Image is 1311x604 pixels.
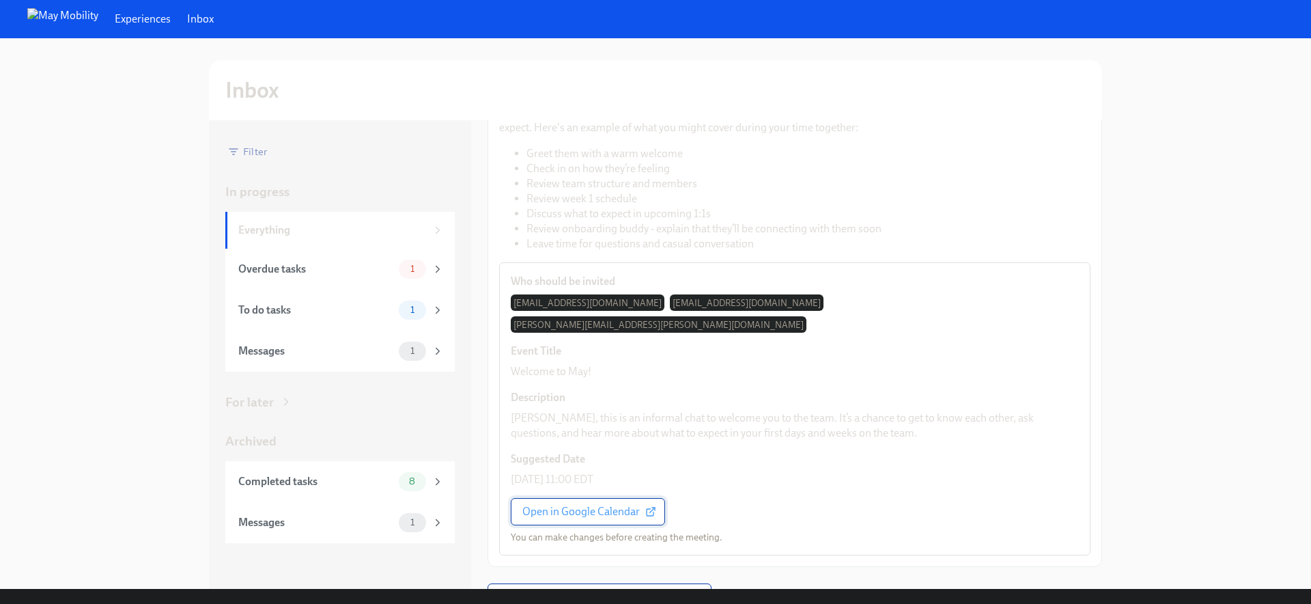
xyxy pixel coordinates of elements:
[225,249,455,290] a: Overdue tasks1
[526,146,1090,161] li: Greet them with a warm welcome
[526,206,1090,221] li: Discuss what to expect in upcoming 1:1s
[402,305,423,315] span: 1
[511,364,591,379] p: Welcome to May!
[238,474,393,489] div: Completed tasks
[670,294,823,311] span: [EMAIL_ADDRESS][DOMAIN_NAME]
[238,303,393,318] div: To do tasks
[187,12,214,27] a: Inbox
[115,12,171,27] a: Experiences
[401,476,423,486] span: 8
[511,531,722,544] p: You can make changes before creating the meeting.
[402,264,423,274] span: 1
[225,77,279,104] h2: Inbox
[511,411,1079,441] p: [PERSON_NAME], this is an informal chat to welcome you to the team. It’s a chance to get to know ...
[526,191,1090,206] li: Review week 1 schedule
[27,8,98,30] img: May Mobility
[225,212,455,249] a: Everything
[225,394,455,411] a: For later
[225,331,455,372] a: Messages1
[225,502,455,543] a: Messages1
[511,472,593,487] p: [DATE] 11:00 EDT
[238,515,393,530] div: Messages
[522,505,653,519] span: Open in Google Calendar
[511,294,664,311] span: [EMAIL_ADDRESS][DOMAIN_NAME]
[238,262,393,277] div: Overdue tasks
[511,452,585,467] h6: Suggested Date
[238,223,426,238] div: Everything
[526,236,1090,251] li: Leave time for questions and casual conversation
[225,290,455,331] a: To do tasks1
[238,344,393,359] div: Messages
[526,221,1090,236] li: Review onboarding buddy - explain that they’ll be connecting with them soon
[511,344,561,359] h6: Event Title
[526,176,1090,191] li: Review team structure and members
[225,461,455,502] a: Completed tasks8
[225,183,455,201] a: In progress
[511,274,615,289] h6: Who should be invited
[225,433,455,450] a: Archived
[402,517,423,527] span: 1
[402,346,423,356] span: 1
[526,161,1090,176] li: Check in on how they’re feeling
[511,316,806,333] span: [PERSON_NAME][EMAIL_ADDRESS][PERSON_NAME][DOMAIN_NAME]
[225,394,274,411] div: For later
[511,390,565,405] h6: Description
[511,498,665,525] a: Open in Google Calendar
